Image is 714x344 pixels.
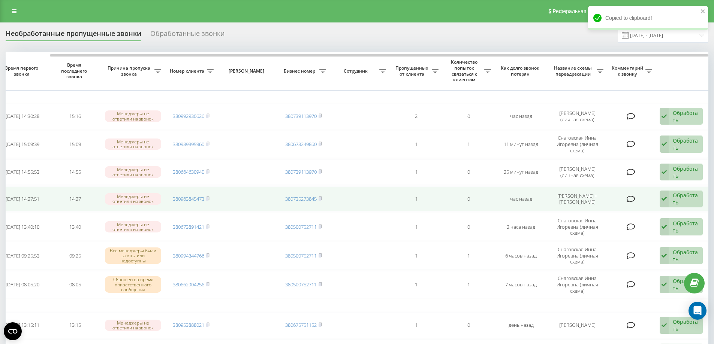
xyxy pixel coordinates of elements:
div: Менеджеры не ответили на звонок [105,193,161,204]
td: 1 [390,159,442,185]
a: 380963845473 [173,195,204,202]
div: Менеджеры не ответили на звонок [105,138,161,150]
div: Обработать [673,277,699,292]
td: [PERSON_NAME] (личная схема) [547,159,607,185]
td: 1 [390,242,442,269]
td: 1 [442,271,495,298]
div: Все менеджеры были заняты или недоступны [105,247,161,264]
a: 380989395960 [173,141,204,147]
td: день назад [495,313,547,338]
div: Обработать [673,137,699,151]
a: 380500752711 [285,252,317,259]
td: 7 часов назад [495,271,547,298]
div: Менеджеры не ответили на звонок [105,221,161,232]
span: Название схемы переадресации [551,65,597,77]
span: Причина пропуска звонка [105,65,154,77]
span: Номер клиента [169,68,207,74]
span: Как долго звонок потерян [501,65,541,77]
span: Время последнего звонка [55,62,95,80]
td: 1 [390,131,442,158]
td: [PERSON_NAME] [547,313,607,338]
td: 14:55 [49,159,101,185]
a: 380500752711 [285,281,317,288]
div: Менеджеры не ответили на звонок [105,166,161,177]
a: 380735273845 [285,195,317,202]
td: 0 [442,213,495,240]
td: 6 часов назад [495,242,547,269]
a: 380992930626 [173,113,204,119]
td: [PERSON_NAME] + [PERSON_NAME] [547,186,607,212]
td: 2 [390,104,442,129]
span: Пропущенных от клиента [394,65,432,77]
td: Снаговская Инна Игоревна (личная схема) [547,271,607,298]
td: Снаговская Инна Игоревна (личная схема) [547,213,607,240]
td: 1 [390,313,442,338]
td: 15:16 [49,104,101,129]
div: Необработанные пропущенные звонки [6,30,141,41]
td: 1 [390,186,442,212]
div: Обработать [673,192,699,206]
a: 380673891421 [173,223,204,230]
td: 0 [442,313,495,338]
button: Open CMP widget [4,322,22,340]
div: Обработать [673,249,699,263]
td: 13:40 [49,213,101,240]
td: 1 [390,213,442,240]
button: close [701,8,706,15]
a: 380675751152 [285,322,317,328]
div: Copied to clipboard! [588,6,708,30]
div: Обработать [673,109,699,124]
a: 380673249860 [285,141,317,147]
div: Обработать [673,165,699,179]
div: Обработать [673,318,699,332]
td: час назад [495,186,547,212]
td: Снаговская Инна Игоревна (личная схема) [547,131,607,158]
div: Обработанные звонки [150,30,225,41]
div: Менеджеры не ответили на звонок [105,110,161,122]
td: 0 [442,159,495,185]
td: 1 [390,271,442,298]
a: 380739113970 [285,113,317,119]
span: Время первого звонка [2,65,43,77]
span: Сотрудник [334,68,379,74]
span: [PERSON_NAME] [224,68,271,74]
span: Реферальная программа [552,8,614,14]
div: Open Intercom Messenger [689,302,707,320]
td: 0 [442,186,495,212]
span: Количество попыток связаться с клиентом [446,59,484,82]
td: 1 [442,242,495,269]
span: Комментарий к звонку [611,65,645,77]
div: Обработать [673,220,699,234]
td: час назад [495,104,547,129]
td: 13:15 [49,313,101,338]
div: Сброшен во время приветственного сообщения [105,276,161,293]
td: 0 [442,104,495,129]
td: [PERSON_NAME] (личная схема) [547,104,607,129]
div: Менеджеры не ответили на звонок [105,320,161,331]
a: 380662904256 [173,281,204,288]
a: 380500752711 [285,223,317,230]
td: Снаговская Инна Игоревна (личная схема) [547,242,607,269]
td: 1 [442,131,495,158]
td: 08:05 [49,271,101,298]
td: 14:27 [49,186,101,212]
td: 25 минут назад [495,159,547,185]
a: 380739113970 [285,168,317,175]
td: 15:09 [49,131,101,158]
a: 380664630940 [173,168,204,175]
td: 09:25 [49,242,101,269]
td: 11 минут назад [495,131,547,158]
a: 380953888021 [173,322,204,328]
a: 380994344766 [173,252,204,259]
span: Бизнес номер [281,68,319,74]
td: 2 часа назад [495,213,547,240]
